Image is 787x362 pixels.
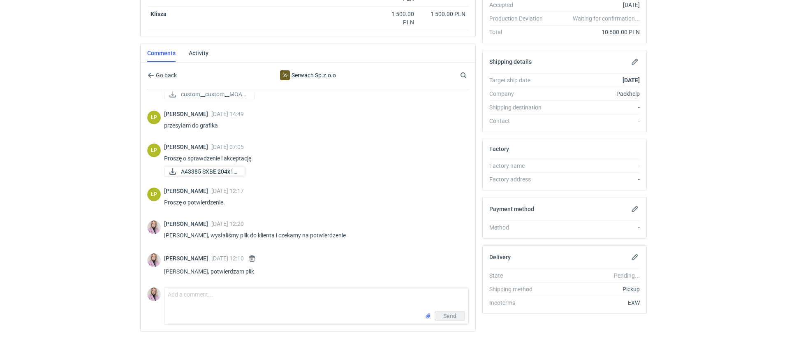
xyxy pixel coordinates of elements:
[211,220,244,227] span: [DATE] 12:20
[489,58,532,65] h2: Shipping details
[181,167,238,176] span: A43385 SXBE 204x14...
[549,28,640,36] div: 10 600.00 PLN
[181,90,248,99] span: custom__custom__MOAR...
[549,285,640,293] div: Pickup
[614,272,640,279] em: Pending...
[147,111,161,124] figcaption: ŁP
[164,220,211,227] span: [PERSON_NAME]
[630,57,640,67] button: Edit shipping details
[489,206,534,212] h2: Payment method
[630,252,640,262] button: Edit delivery details
[154,72,177,78] span: Go back
[458,70,485,80] input: Search
[164,144,211,150] span: [PERSON_NAME]
[549,223,640,232] div: -
[211,111,244,117] span: [DATE] 14:49
[280,70,290,80] figcaption: SS
[241,70,375,80] div: Serwach Sp.z.o.o
[147,111,161,124] div: Łukasz Postawa
[147,144,161,157] div: Łukasz Postawa
[147,253,161,267] img: Klaudia Wiśniewska
[164,197,462,207] p: Proszę o potwierdzenie.
[489,103,549,111] div: Shipping destination
[549,90,640,98] div: Packhelp
[435,311,465,321] button: Send
[489,28,549,36] div: Total
[164,111,211,117] span: [PERSON_NAME]
[164,167,245,176] a: A43385 SXBE 204x14...
[489,76,549,84] div: Target ship date
[549,162,640,170] div: -
[164,188,211,194] span: [PERSON_NAME]
[150,11,167,17] strong: Klisza
[164,89,246,99] div: custom__custom__MOARS_-_reorder_of_New_Gift_Box_220x150x55_16_000_units__SXBE__d00__oR453811417__...
[549,1,640,9] div: [DATE]
[489,254,511,260] h2: Delivery
[489,285,549,293] div: Shipping method
[489,223,549,232] div: Method
[549,117,640,125] div: -
[164,230,462,240] p: [PERSON_NAME], wysłaliśmy plik do klienta i czekamy na potwierdzenie
[489,299,549,307] div: Incoterms
[147,44,176,62] a: Comments
[489,117,549,125] div: Contact
[489,14,549,23] div: Production Deviation
[630,204,640,214] button: Edit payment method
[164,153,462,163] p: Proszę o sprawdzenie i akceptację.
[421,10,465,18] div: 1 500.00 PLN
[164,267,462,276] p: [PERSON_NAME], potwierdzam plik
[549,103,640,111] div: -
[549,175,640,183] div: -
[280,70,290,80] div: Serwach Sp.z.o.o
[489,175,549,183] div: Factory address
[623,77,640,84] strong: [DATE]
[164,121,462,130] p: przesyłam do grafika
[147,188,161,201] div: Łukasz Postawa
[573,14,640,23] em: Waiting for confirmation...
[489,162,549,170] div: Factory name
[164,167,245,176] div: A43385 SXBE 204x144x51xE.pdf
[164,89,255,99] a: custom__custom__MOAR...
[380,10,414,26] div: 1 500.00 PLN
[147,70,177,80] button: Go back
[147,188,161,201] figcaption: ŁP
[489,90,549,98] div: Company
[189,44,208,62] a: Activity
[211,144,244,150] span: [DATE] 07:05
[489,1,549,9] div: Accepted
[489,271,549,280] div: State
[164,255,211,262] span: [PERSON_NAME]
[489,146,509,152] h2: Factory
[147,288,161,301] img: Klaudia Wiśniewska
[549,299,640,307] div: EXW
[211,255,244,262] span: [DATE] 12:10
[443,313,456,319] span: Send
[211,188,244,194] span: [DATE] 12:17
[147,144,161,157] figcaption: ŁP
[147,220,161,234] img: Klaudia Wiśniewska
